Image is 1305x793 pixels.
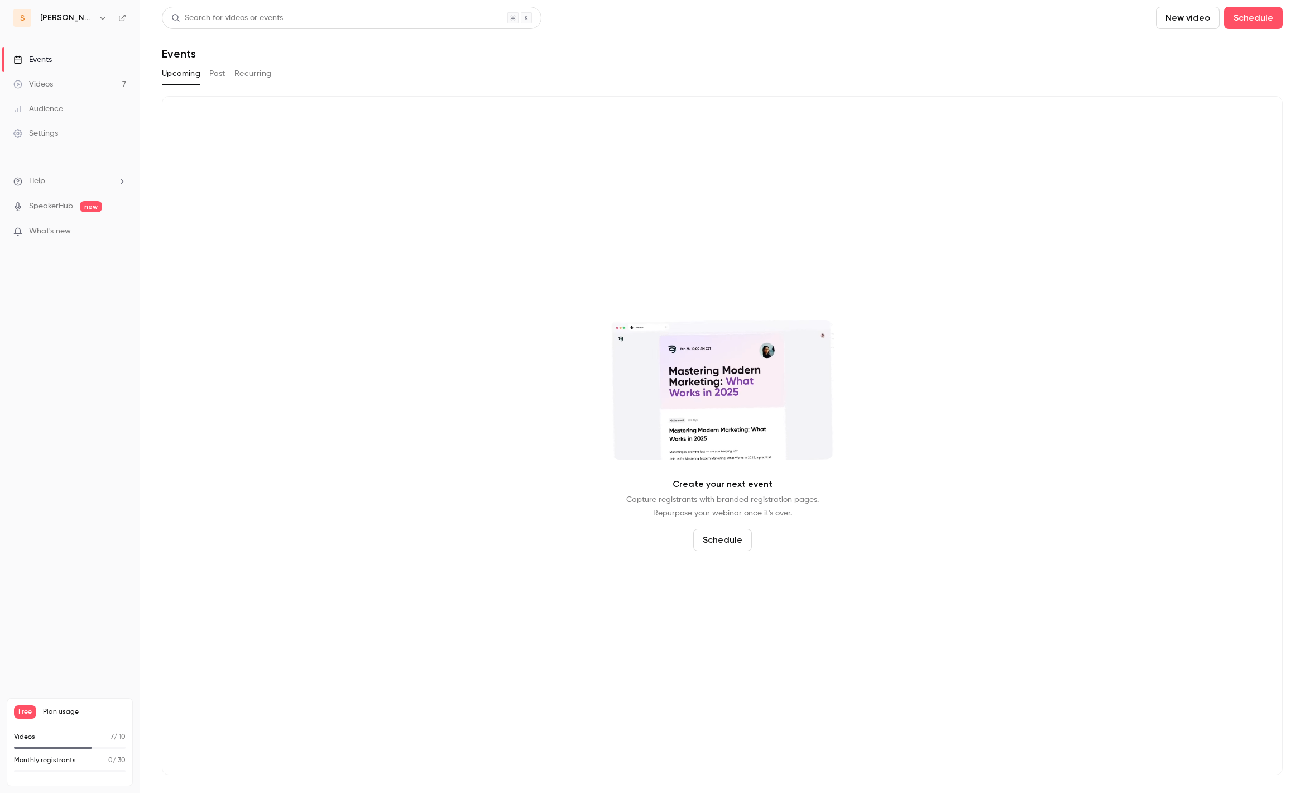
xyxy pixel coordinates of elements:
button: Past [209,65,226,83]
span: 0 [108,757,113,764]
button: Schedule [1224,7,1283,29]
p: Create your next event [673,477,773,491]
p: Capture registrants with branded registration pages. Repurpose your webinar once it's over. [626,493,819,520]
a: SpeakerHub [29,200,73,212]
p: Videos [14,732,35,742]
p: / 10 [111,732,126,742]
span: Free [14,705,36,719]
p: / 30 [108,756,126,766]
button: Schedule [693,529,752,551]
span: 7 [111,734,114,741]
span: What's new [29,226,71,237]
div: Search for videos or events [171,12,283,24]
button: Recurring [234,65,272,83]
span: S [20,12,25,24]
iframe: Noticeable Trigger [113,227,126,237]
span: Help [29,175,45,187]
div: Settings [13,128,58,139]
span: new [80,201,102,212]
button: New video [1156,7,1220,29]
button: Upcoming [162,65,200,83]
div: Audience [13,103,63,114]
li: help-dropdown-opener [13,175,126,187]
div: Events [13,54,52,65]
h1: Events [162,47,196,60]
p: Monthly registrants [14,756,76,766]
div: Videos [13,79,53,90]
h6: [PERSON_NAME] [40,12,94,23]
span: Plan usage [43,708,126,716]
